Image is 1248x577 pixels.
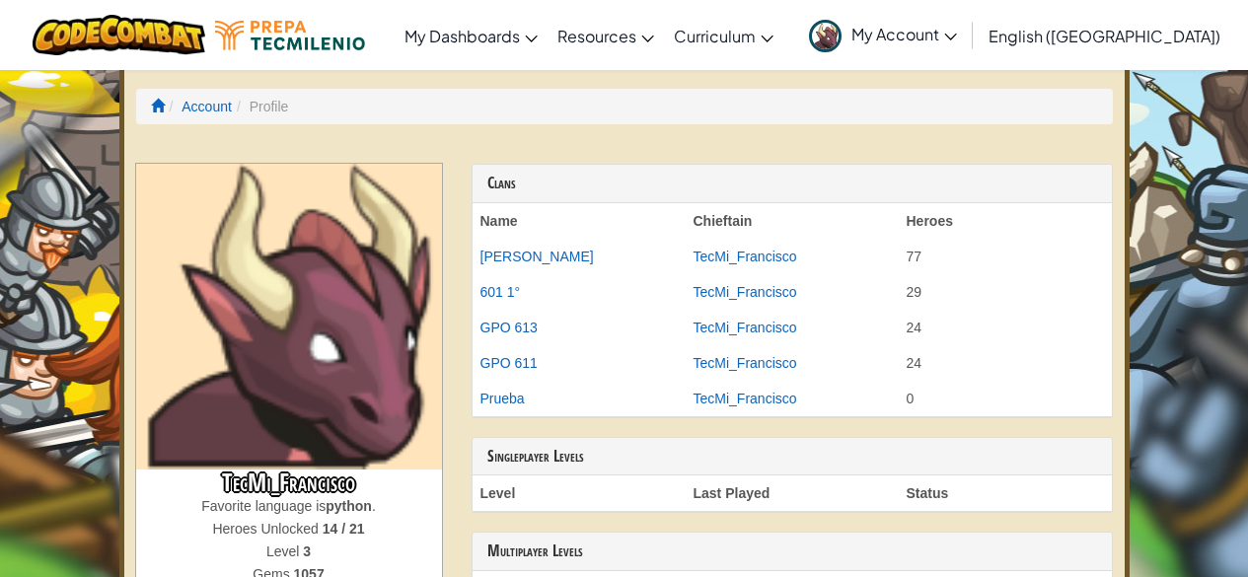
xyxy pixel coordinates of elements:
[809,20,842,52] img: avatar
[899,274,1112,310] td: 29
[694,320,797,335] a: TecMi_Francisco
[480,355,538,371] a: GPO 611
[799,4,967,66] a: My Account
[487,448,1097,466] h3: Singleplayer Levels
[323,521,365,537] strong: 14 / 21
[136,469,442,496] h3: TecMi_Francisco
[404,26,520,46] span: My Dashboards
[899,345,1112,381] td: 24
[899,203,1112,239] th: Heroes
[487,175,1097,192] h3: Clans
[694,284,797,300] a: TecMi_Francisco
[686,475,899,511] th: Last Played
[686,203,899,239] th: Chieftain
[487,542,1097,560] h3: Multiplayer Levels
[473,203,686,239] th: Name
[899,381,1112,416] td: 0
[674,26,756,46] span: Curriculum
[480,284,521,300] a: 601 1°
[557,26,636,46] span: Resources
[182,99,232,114] a: Account
[694,249,797,264] a: TecMi_Francisco
[303,543,311,559] strong: 3
[899,475,1112,511] th: Status
[212,521,322,537] span: Heroes Unlocked
[266,543,303,559] span: Level
[480,249,594,264] a: [PERSON_NAME]
[548,9,664,62] a: Resources
[979,9,1230,62] a: English ([GEOGRAPHIC_DATA])
[372,498,376,514] span: .
[215,21,365,50] img: Tecmilenio logo
[395,9,548,62] a: My Dashboards
[201,498,326,514] span: Favorite language is
[664,9,783,62] a: Curriculum
[989,26,1220,46] span: English ([GEOGRAPHIC_DATA])
[899,239,1112,274] td: 77
[899,310,1112,345] td: 24
[473,475,686,511] th: Level
[232,97,288,116] li: Profile
[480,320,538,335] a: GPO 613
[694,355,797,371] a: TecMi_Francisco
[694,391,797,406] a: TecMi_Francisco
[851,24,957,44] span: My Account
[480,391,525,406] a: Prueba
[326,498,372,514] strong: python
[33,15,205,55] img: CodeCombat logo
